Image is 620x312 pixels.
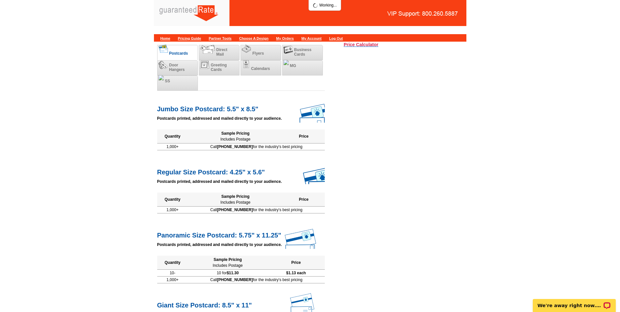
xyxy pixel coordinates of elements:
[242,60,250,68] img: calendars.png
[283,193,324,207] th: Price
[290,63,296,68] span: MG
[239,36,269,40] a: Choose A Design
[283,60,289,65] img: mg.png
[188,143,325,150] td: Call for the industry's best pricing
[157,270,188,277] td: 10-
[157,103,325,113] h2: Jumbo Size Postcard: 5.5" x 8.5"
[157,143,188,150] td: 1,000+
[157,207,188,213] td: 1,000+
[165,79,170,83] span: SS
[220,137,250,142] span: Includes Postage
[216,47,227,57] span: Direct Mail
[188,256,268,270] th: Sample Pricing
[217,144,253,149] b: [PHONE_NUMBER]
[294,47,311,57] span: Business Cards
[169,51,188,56] span: Postcards
[158,61,168,69] img: doorhangers.png
[213,263,243,268] span: Includes Postage
[188,129,283,143] th: Sample Pricing
[313,3,318,8] img: loading...
[157,300,325,309] h2: Giant Size Postcard: 8.5" x 11"
[160,36,171,40] a: Home
[217,278,253,282] b: [PHONE_NUMBER]
[301,36,322,40] a: My Account
[178,36,201,40] a: Pricing Guide
[200,61,210,69] img: greetingcards.png
[529,292,620,312] iframe: LiveChat chat widget
[217,208,253,212] b: [PHONE_NUMBER]
[253,51,264,56] span: Flyers
[157,256,188,270] th: Quantity
[157,242,282,247] strong: Postcards printed, addressed and mailed directly to your audience.
[188,207,325,213] td: Call for the industry's best pricing
[209,36,231,40] a: Partner Tools
[276,36,294,40] a: My Orders
[211,63,227,72] span: Greeting Cards
[283,46,293,54] img: businesscards.png
[242,45,251,53] img: flyers.png
[157,116,282,121] strong: Postcards printed, addressed and mailed directly to your audience.
[158,45,168,53] img: postcards_c.png
[268,256,325,270] th: Price
[188,277,325,283] td: Call for the industry's best pricing
[200,45,215,54] img: directmail.png
[157,167,325,176] h2: Regular Size Postcard: 4.25" x 5.6"
[251,66,270,71] span: Calendars
[158,75,164,80] img: ss.png
[220,200,250,205] span: Includes Postage
[157,277,188,283] td: 1,000+
[157,193,188,207] th: Quantity
[227,271,239,275] span: $11.30
[157,129,188,143] th: Quantity
[169,63,185,72] span: Door Hangers
[344,42,379,47] a: Price Calculator
[329,36,343,40] a: Log Out
[157,179,282,184] strong: Postcards printed, addressed and mailed directly to your audience.
[283,129,324,143] th: Price
[188,193,283,207] th: Sample Pricing
[286,271,306,275] span: $1.13 each
[188,270,268,277] td: 10 for
[157,230,325,239] h2: Panoramic Size Postcard: 5.75" x 11.25"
